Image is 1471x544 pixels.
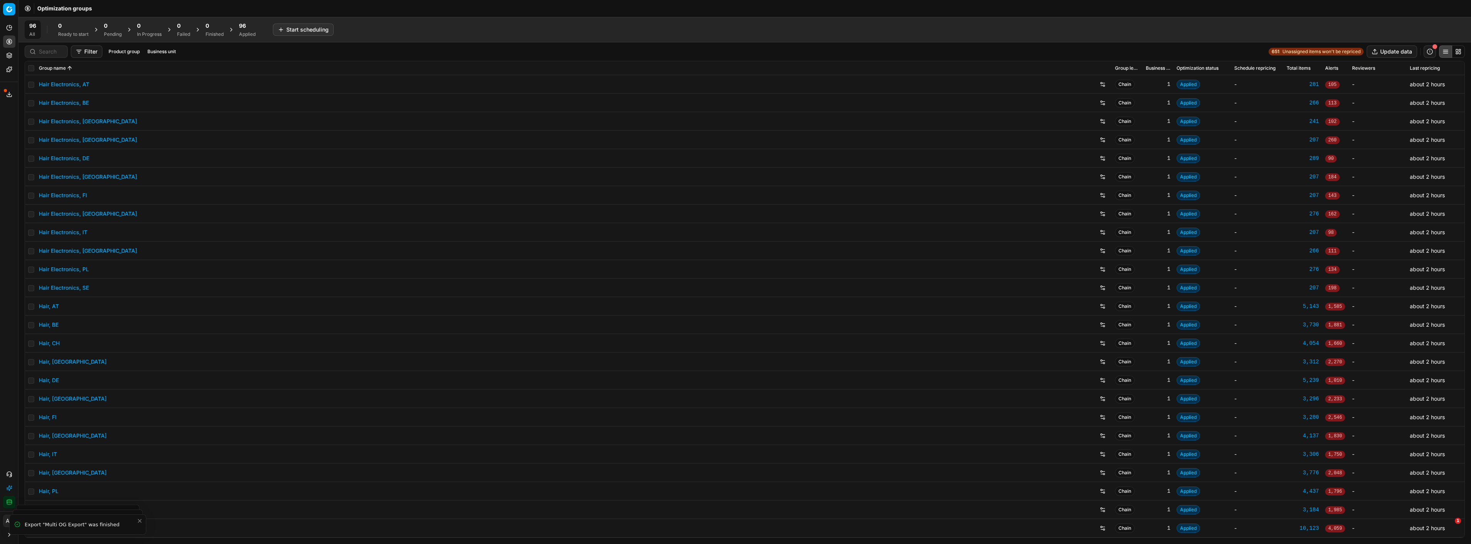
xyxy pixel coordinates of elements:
[1325,192,1340,200] span: 143
[1325,229,1337,237] span: 98
[1231,353,1284,371] td: -
[39,247,137,255] a: Hair Electronics, [GEOGRAPHIC_DATA]
[39,265,89,273] a: Hair Electronics, PL
[1325,155,1337,163] span: 90
[1231,426,1284,445] td: -
[1287,506,1319,514] a: 3,184
[1287,524,1319,532] div: 10,123
[1287,302,1319,310] a: 5,143
[239,22,246,30] span: 96
[71,45,102,58] button: Filter
[1349,168,1407,186] td: -
[1287,284,1319,292] a: 207
[1287,228,1319,236] a: 207
[1146,302,1170,310] div: 1
[1410,414,1445,420] span: about 2 hours
[273,24,334,36] button: Start scheduling
[1287,450,1319,458] div: 3,306
[1269,48,1364,55] a: 651Unassigned items won't be repriced
[1287,376,1319,384] a: 5,239
[1287,210,1319,218] a: 276
[1287,173,1319,181] a: 207
[1349,186,1407,205] td: -
[1349,390,1407,408] td: -
[1115,80,1135,89] span: Chain
[1349,131,1407,149] td: -
[39,48,63,55] input: Search
[1177,191,1200,200] span: Applied
[135,516,144,526] button: Close toast
[1410,395,1445,402] span: about 2 hours
[1177,117,1200,126] span: Applied
[1410,229,1445,235] span: about 2 hours
[1234,65,1275,71] span: Schedule repricing
[1410,155,1445,161] span: about 2 hours
[1115,117,1135,126] span: Chain
[1177,283,1200,292] span: Applied
[1115,468,1135,477] span: Chain
[1410,321,1445,328] span: about 2 hours
[1410,432,1445,439] span: about 2 hours
[1177,80,1200,89] span: Applied
[1231,223,1284,242] td: -
[1349,112,1407,131] td: -
[1282,49,1361,55] span: Unassigned items won't be repriced
[1146,173,1170,181] div: 1
[1410,99,1445,106] span: about 2 hours
[39,284,89,292] a: Hair Electronics, SE
[1146,469,1170,477] div: 1
[1146,154,1170,162] div: 1
[1177,413,1200,422] span: Applied
[3,515,15,527] span: AB
[1325,321,1345,329] span: 1,881
[1115,265,1135,274] span: Chain
[1325,81,1340,89] span: 105
[1146,376,1170,384] div: 1
[1115,450,1135,459] span: Chain
[39,321,59,329] a: Hair, BE
[1231,279,1284,297] td: -
[1115,357,1135,366] span: Chain
[1349,426,1407,445] td: -
[1146,395,1170,403] div: 1
[104,31,122,37] div: Pending
[1287,358,1319,366] a: 3,312
[1325,340,1345,348] span: 1,660
[1410,192,1445,198] span: about 2 hours
[1287,136,1319,144] a: 207
[39,210,137,218] a: Hair Electronics, [GEOGRAPHIC_DATA]
[1325,210,1340,218] span: 162
[1146,210,1170,218] div: 1
[1177,172,1200,181] span: Applied
[1231,463,1284,482] td: -
[1349,463,1407,482] td: -
[1231,316,1284,334] td: -
[1349,260,1407,279] td: -
[177,22,181,30] span: 0
[39,65,66,71] span: Group name
[1287,395,1319,403] a: 3,296
[1325,432,1345,440] span: 1,830
[1231,390,1284,408] td: -
[39,228,87,236] a: Hair Electronics, IT
[1349,482,1407,500] td: -
[66,64,74,72] button: Sorted by Group name ascending
[1177,376,1200,385] span: Applied
[37,5,92,12] nav: breadcrumb
[1115,246,1135,255] span: Chain
[1325,395,1345,403] span: 2,233
[1146,136,1170,144] div: 1
[206,22,209,30] span: 0
[1115,431,1135,440] span: Chain
[1287,487,1319,495] a: 4,437
[39,376,59,384] a: Hair, DE
[1349,223,1407,242] td: -
[1287,191,1319,199] a: 207
[1325,65,1338,71] span: Alerts
[1231,131,1284,149] td: -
